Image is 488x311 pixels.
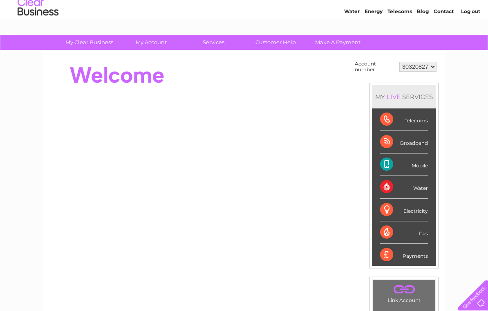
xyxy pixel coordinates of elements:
a: Services [180,35,247,50]
div: Clear Business is a trading name of Verastar Limited (registered in [GEOGRAPHIC_DATA] No. 3667643... [51,5,438,40]
a: . [375,282,433,297]
a: Log out [461,35,480,41]
a: Customer Help [242,35,309,50]
a: Water [344,35,360,41]
div: MY SERVICES [372,86,436,109]
a: Energy [365,35,383,41]
td: Link Account [372,280,436,306]
div: Payments [380,244,428,266]
div: Mobile [380,154,428,176]
a: Make A Payment [304,35,372,50]
a: 0333 014 3131 [334,4,390,14]
div: Electricity [380,199,428,222]
a: Contact [434,35,454,41]
div: LIVE [385,93,402,101]
a: My Account [118,35,185,50]
a: Telecoms [387,35,412,41]
div: Telecoms [380,109,428,131]
a: My Clear Business [56,35,123,50]
div: Broadband [380,131,428,154]
a: Blog [417,35,429,41]
div: Gas [380,222,428,244]
img: logo.png [17,21,59,46]
td: Account number [353,59,397,75]
div: Water [380,176,428,199]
